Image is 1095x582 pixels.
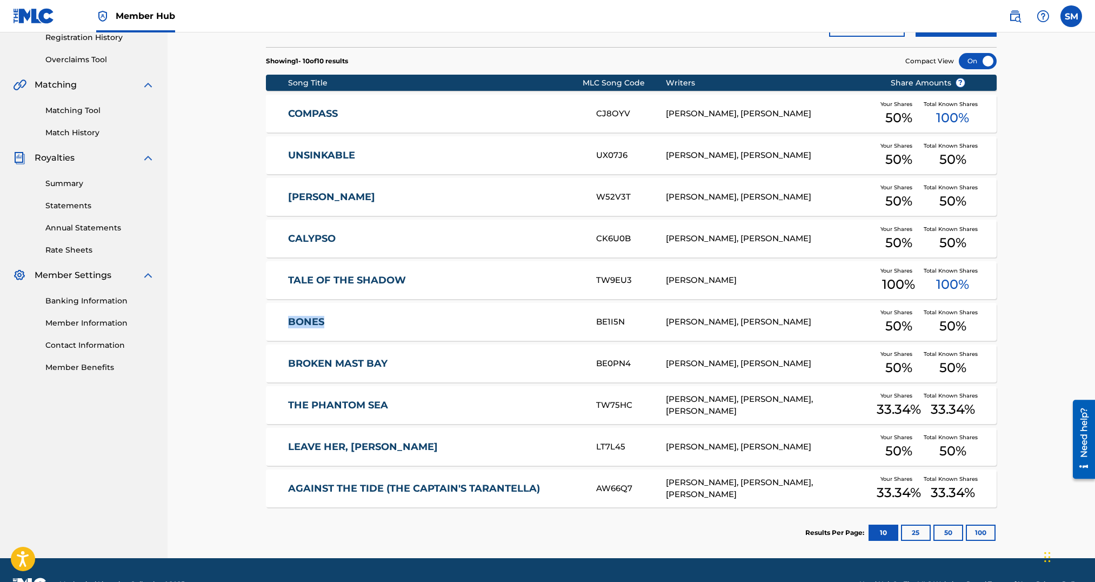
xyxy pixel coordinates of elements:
span: Member Hub [116,10,175,22]
span: 33.34 % [931,483,975,502]
div: [PERSON_NAME], [PERSON_NAME], [PERSON_NAME] [666,393,874,418]
span: 50 % [939,441,966,461]
a: Annual Statements [45,222,155,234]
span: 50 % [885,233,912,253]
span: 33.34 % [877,483,921,502]
span: Your Shares [880,350,917,358]
a: AGAINST THE TIDE (THE CAPTAIN'S TARANTELLA) [288,482,582,495]
div: [PERSON_NAME], [PERSON_NAME] [666,233,874,245]
img: Royalties [13,151,26,164]
span: Your Shares [880,225,917,233]
span: Your Shares [880,308,917,316]
div: CJ8OYV [596,108,665,120]
span: Total Known Shares [924,433,982,441]
img: expand [142,151,155,164]
a: Rate Sheets [45,244,155,256]
a: Matching Tool [45,105,155,116]
span: 50 % [885,441,912,461]
div: MLC Song Code [583,77,666,89]
span: Total Known Shares [924,308,982,316]
button: 10 [869,525,898,541]
a: Banking Information [45,295,155,307]
span: Compact View [905,56,954,66]
span: Total Known Shares [924,183,982,191]
div: Drag [1044,541,1051,573]
span: ? [956,78,965,87]
span: 50 % [939,316,966,336]
a: THE PHANTOM SEA [288,399,582,412]
span: Your Shares [880,100,917,108]
span: Total Known Shares [924,267,982,275]
span: Total Known Shares [924,142,982,150]
div: [PERSON_NAME], [PERSON_NAME] [666,316,874,328]
a: LEAVE HER, [PERSON_NAME] [288,441,582,453]
span: 100 % [936,275,969,294]
div: User Menu [1060,5,1082,27]
span: Your Shares [880,433,917,441]
div: [PERSON_NAME], [PERSON_NAME] [666,149,874,162]
span: Total Known Shares [924,350,982,358]
a: CALYPSO [288,233,582,245]
span: 50 % [885,108,912,128]
img: Top Rightsholder [96,10,109,23]
span: 50 % [939,358,966,378]
div: [PERSON_NAME], [PERSON_NAME] [666,191,874,203]
span: Royalties [35,151,75,164]
span: Total Known Shares [924,100,982,108]
img: search [1009,10,1021,23]
div: [PERSON_NAME] [666,274,874,287]
a: Public Search [1004,5,1026,27]
iframe: Chat Widget [1041,530,1095,582]
span: 33.34 % [931,400,975,419]
span: Your Shares [880,475,917,483]
div: TW75HC [596,399,665,412]
button: 100 [966,525,996,541]
div: Song Title [288,77,583,89]
button: 25 [901,525,931,541]
span: 100 % [882,275,915,294]
img: expand [142,78,155,91]
a: COMPASS [288,108,582,120]
p: Results Per Page: [805,528,867,538]
span: 50 % [939,191,966,211]
a: BONES [288,316,582,328]
span: Total Known Shares [924,225,982,233]
a: BROKEN MAST BAY [288,358,582,370]
span: 50 % [939,233,966,253]
img: MLC Logo [13,8,55,24]
a: Member Information [45,318,155,329]
div: BE0PN4 [596,358,665,370]
div: TW9EU3 [596,274,665,287]
div: [PERSON_NAME], [PERSON_NAME], [PERSON_NAME] [666,477,874,501]
div: Help [1032,5,1054,27]
img: help [1037,10,1050,23]
a: Match History [45,127,155,138]
span: 50 % [885,316,912,336]
a: Overclaims Tool [45,54,155,65]
a: TALE OF THE SHADOW [288,274,582,287]
div: [PERSON_NAME], [PERSON_NAME] [666,441,874,453]
span: Your Shares [880,142,917,150]
span: 100 % [936,108,969,128]
iframe: Resource Center [1065,395,1095,482]
div: AW66Q7 [596,482,665,495]
button: 50 [933,525,963,541]
img: Member Settings [13,269,26,282]
a: Statements [45,200,155,211]
a: UNSINKABLE [288,149,582,162]
span: Total Known Shares [924,475,982,483]
div: [PERSON_NAME], [PERSON_NAME] [666,358,874,370]
a: Registration History [45,32,155,43]
span: 50 % [885,358,912,378]
span: Matching [35,78,77,91]
p: Showing 1 - 10 of 10 results [266,56,348,66]
span: 50 % [885,150,912,169]
span: Member Settings [35,269,111,282]
span: Share Amounts [891,77,965,89]
img: expand [142,269,155,282]
div: UX07J6 [596,149,665,162]
a: Member Benefits [45,362,155,373]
